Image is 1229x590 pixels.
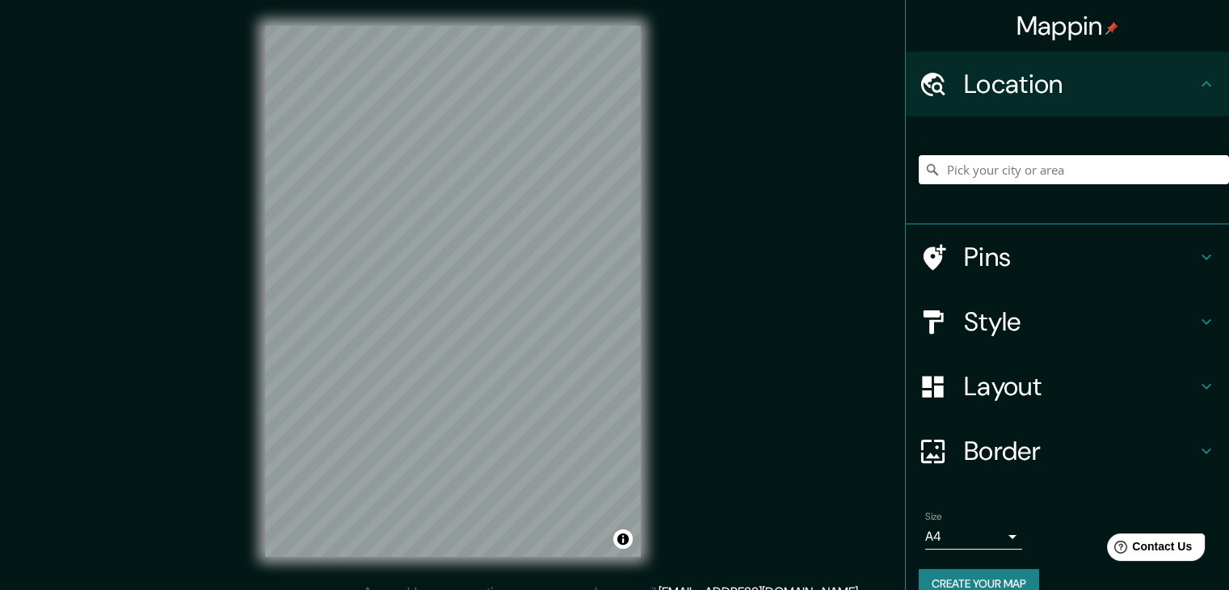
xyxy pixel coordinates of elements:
div: Location [906,52,1229,116]
div: Style [906,289,1229,354]
h4: Style [964,306,1197,338]
img: pin-icon.png [1105,22,1118,35]
div: A4 [925,524,1022,550]
div: Border [906,419,1229,483]
h4: Location [964,68,1197,100]
iframe: Help widget launcher [1085,527,1211,572]
input: Pick your city or area [919,155,1229,184]
label: Size [925,510,942,524]
h4: Pins [964,241,1197,273]
div: Layout [906,354,1229,419]
div: Pins [906,225,1229,289]
h4: Border [964,435,1197,467]
button: Toggle attribution [613,529,633,549]
h4: Layout [964,370,1197,402]
h4: Mappin [1016,10,1119,42]
canvas: Map [265,26,641,557]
